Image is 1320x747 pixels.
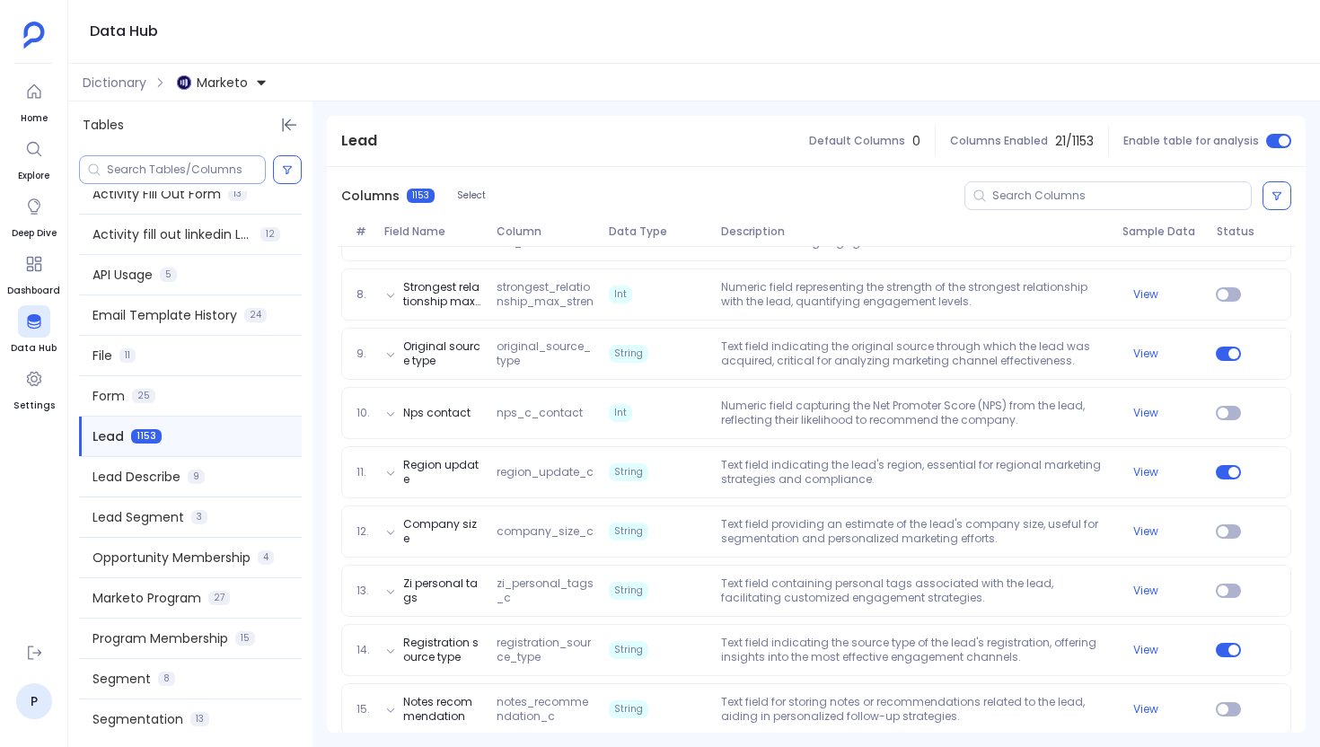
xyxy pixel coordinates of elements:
button: Marketo [173,68,271,97]
span: Segmentation [92,710,183,728]
span: # [348,224,376,239]
img: petavue logo [23,22,45,48]
span: String [609,523,648,540]
span: Int [609,286,632,303]
span: registration_source_type [489,636,602,664]
p: Text field providing an estimate of the lead's company size, useful for segmentation and personal... [714,517,1115,546]
p: Text field indicating the source type of the lead's registration, offering insights into the most... [714,636,1115,664]
span: String [609,345,648,363]
button: View [1133,406,1158,420]
span: 15. [349,702,377,716]
button: View [1133,465,1158,479]
span: String [609,582,648,600]
button: Original source type [403,339,483,368]
span: String [609,700,648,718]
span: String [609,463,648,481]
span: 11. [349,465,377,479]
p: Numeric field representing the strength of the strongest relationship with the lead, quantifying ... [714,280,1115,309]
p: Text field for storing notes or recommendations related to the lead, aiding in personalized follo... [714,695,1115,724]
button: View [1133,584,1158,598]
button: Select [445,184,497,207]
span: String [609,641,648,659]
img: marketo.svg [177,75,191,90]
button: View [1133,347,1158,361]
a: Deep Dive [12,190,57,241]
span: nps_c_contact [489,406,602,420]
span: 27 [208,591,230,605]
span: Deep Dive [12,226,57,241]
span: Status [1210,224,1247,239]
span: Form [92,387,125,405]
span: Sample Data [1115,224,1209,239]
span: Field Name [377,224,489,239]
span: 8. [349,287,377,302]
span: 3 [191,510,207,524]
a: P [16,683,52,719]
span: 12. [349,524,377,539]
span: 13 [228,187,247,201]
button: Company size [403,517,483,546]
span: 15 [235,631,255,646]
span: Dictionary [83,74,146,92]
span: company_size_c [489,524,602,539]
span: Data Hub [11,341,57,356]
span: 0 [912,132,920,150]
h1: Data Hub [90,19,158,44]
span: 12 [260,227,280,242]
p: Numeric field capturing the Net Promoter Score (NPS) from the lead, reflecting their likelihood t... [714,399,1115,427]
button: View [1133,524,1158,539]
span: Explore [18,169,50,183]
span: Marketo Program [92,589,201,607]
span: strongest_relationship_max_strength_n_c [489,280,602,309]
input: Search Columns [992,189,1251,203]
span: Email Template History [92,306,237,324]
div: Tables [68,101,312,148]
span: 11 [119,348,136,363]
span: Lead [92,427,124,445]
span: Segment [92,670,151,688]
span: 10. [349,406,377,420]
span: 9. [349,347,377,361]
span: Lead [341,130,377,152]
p: Text field indicating the lead's region, essential for regional marketing strategies and compliance. [714,458,1115,487]
span: Enable table for analysis [1123,134,1259,148]
span: Columns Enabled [950,134,1048,148]
span: Columns [341,187,400,205]
span: 9 [188,470,205,484]
button: Zi personal tags [403,576,483,605]
span: 5 [160,268,177,282]
a: Data Hub [11,305,57,356]
p: Text field indicating the original source through which the lead was acquired, critical for analy... [714,339,1115,368]
span: Activity Fill Out Form [92,185,221,203]
a: Dashboard [7,248,60,298]
span: zi_personal_tags_c [489,576,602,605]
button: Strongest relationship max strength n [403,280,483,309]
input: Search Tables/Columns [107,163,265,177]
p: Text field containing personal tags associated with the lead, facilitating customized engagement ... [714,576,1115,605]
span: region_update_c [489,465,602,479]
span: Program Membership [92,629,228,647]
span: File [92,347,112,365]
span: original_source_type [489,339,602,368]
span: 13. [349,584,377,598]
button: Hide Tables [277,112,302,137]
span: 25 [132,389,155,403]
span: Column [489,224,602,239]
span: 24 [244,308,267,322]
span: Settings [13,399,55,413]
button: View [1133,287,1158,302]
span: Opportunity Membership [92,549,251,567]
button: View [1133,702,1158,716]
span: 21 / 1153 [1055,132,1094,150]
span: Int [609,404,632,422]
button: Notes recommendation [403,695,483,724]
span: 14. [349,643,377,657]
span: 4 [258,550,274,565]
span: API Usage [92,266,153,284]
span: 1153 [131,429,162,444]
span: Activity fill out linkedin Led Gen Form [92,225,253,243]
span: notes_recommendation_c [489,695,602,724]
span: 13 [190,712,209,726]
button: Region update [403,458,483,487]
span: Dashboard [7,284,60,298]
